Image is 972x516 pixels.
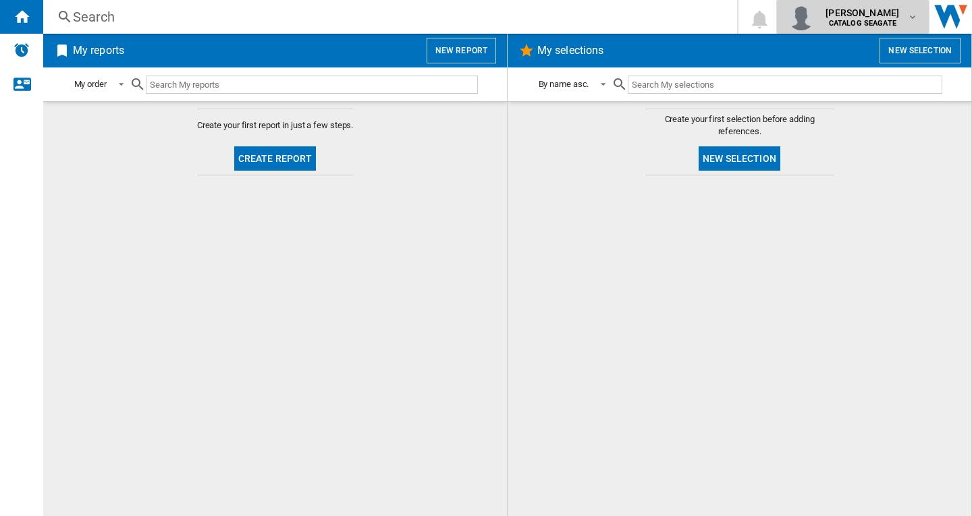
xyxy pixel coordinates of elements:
b: CATALOG SEAGATE [829,19,896,28]
span: Create your first selection before adding references. [645,113,834,138]
h2: My reports [70,38,127,63]
div: Search [73,7,702,26]
span: [PERSON_NAME] [826,6,899,20]
button: New selection [880,38,961,63]
span: Create your first report in just a few steps. [197,119,354,132]
button: Create report [234,146,317,171]
img: alerts-logo.svg [13,42,30,58]
input: Search My selections [628,76,942,94]
button: New report [427,38,496,63]
div: By name asc. [539,79,589,89]
input: Search My reports [146,76,478,94]
h2: My selections [535,38,606,63]
button: New selection [699,146,780,171]
img: profile.jpg [788,3,815,30]
div: My order [74,79,107,89]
